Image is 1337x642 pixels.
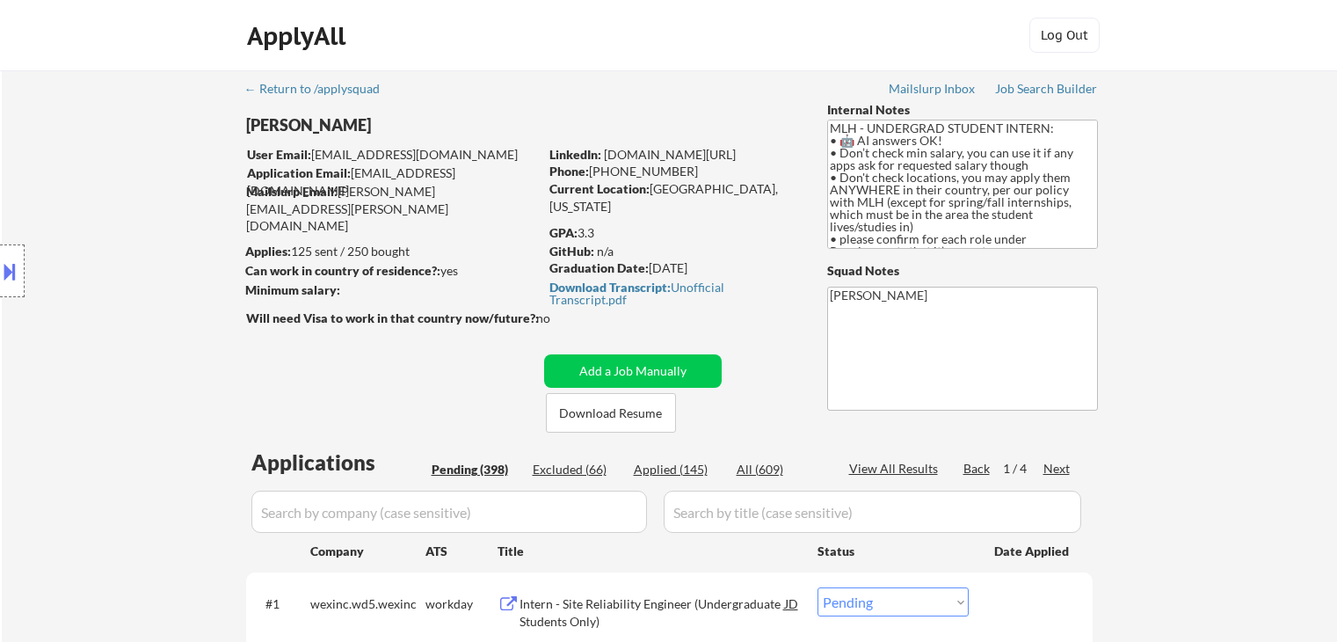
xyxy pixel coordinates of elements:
[849,460,943,478] div: View All Results
[549,281,794,306] a: Download Transcript:Unofficial Transcript.pdf
[244,82,396,99] a: ← Return to /applysquad
[244,83,396,95] div: ← Return to /applysquad
[246,114,607,136] div: [PERSON_NAME]
[1003,460,1043,478] div: 1 / 4
[549,281,794,306] div: Unofficial Transcript.pdf
[827,101,1098,119] div: Internal Notes
[889,82,977,99] a: Mailslurp Inbox
[247,21,351,51] div: ApplyAll
[536,310,586,327] div: no
[549,164,589,179] strong: Phone:
[827,262,1098,280] div: Squad Notes
[310,543,425,560] div: Company
[1029,18,1100,53] button: Log Out
[995,82,1098,99] a: Job Search Builder
[634,461,722,478] div: Applied (145)
[994,543,1072,560] div: Date Applied
[549,280,671,295] strong: Download Transcript:
[549,180,798,215] div: [GEOGRAPHIC_DATA], [US_STATE]
[247,164,538,199] div: [EMAIL_ADDRESS][DOMAIN_NAME]
[245,243,538,260] div: 125 sent / 250 bought
[817,535,969,566] div: Status
[889,83,977,95] div: Mailslurp Inbox
[549,260,649,275] strong: Graduation Date:
[549,163,798,180] div: [PHONE_NUMBER]
[604,147,736,162] a: [DOMAIN_NAME][URL]
[549,225,578,240] strong: GPA:
[549,224,801,242] div: 3.3
[246,310,539,325] strong: Will need Visa to work in that country now/future?:
[549,244,594,259] strong: GitHub:
[783,587,801,619] div: JD
[597,244,614,259] a: n/a
[247,146,538,164] div: [EMAIL_ADDRESS][DOMAIN_NAME]
[246,183,538,235] div: [PERSON_NAME][EMAIL_ADDRESS][PERSON_NAME][DOMAIN_NAME]
[1043,460,1072,478] div: Next
[995,83,1098,95] div: Job Search Builder
[544,354,722,388] button: Add a Job Manually
[251,452,425,473] div: Applications
[549,259,798,277] div: [DATE]
[432,461,520,478] div: Pending (398)
[265,595,296,613] div: #1
[245,263,440,278] strong: Can work in country of residence?:
[251,491,647,533] input: Search by company (case sensitive)
[245,262,533,280] div: yes
[549,147,601,162] strong: LinkedIn:
[664,491,1081,533] input: Search by title (case sensitive)
[549,181,650,196] strong: Current Location:
[546,393,676,433] button: Download Resume
[963,460,992,478] div: Back
[520,595,785,630] div: Intern - Site Reliability Engineer (Undergraduate Students Only)
[425,595,498,613] div: workday
[533,461,621,478] div: Excluded (66)
[425,543,498,560] div: ATS
[310,595,425,613] div: wexinc.wd5.wexinc
[498,543,801,560] div: Title
[737,461,825,478] div: All (609)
